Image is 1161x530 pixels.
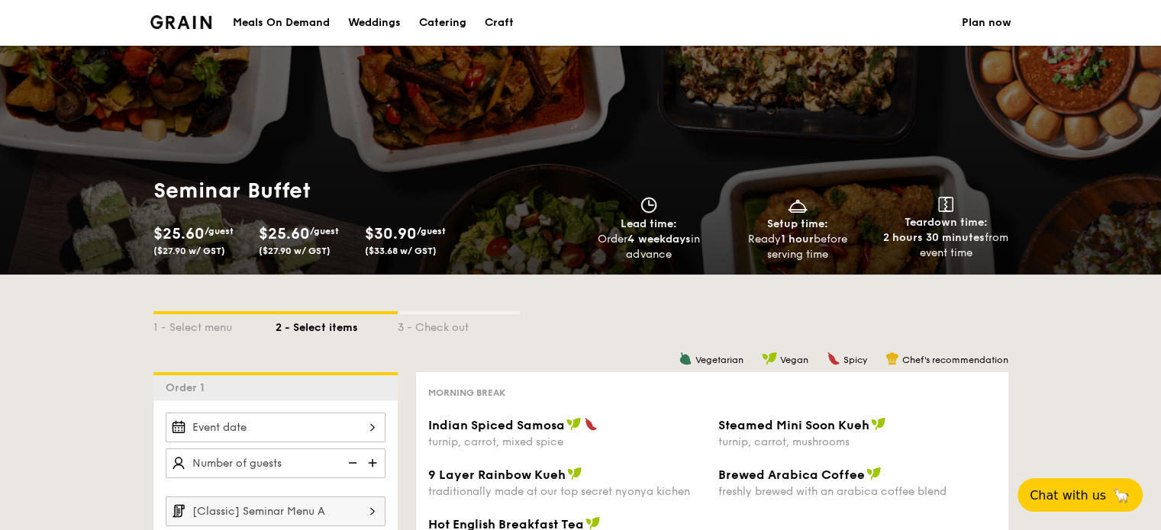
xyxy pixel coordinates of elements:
[786,197,809,214] img: icon-dish.430c3a2e.svg
[581,232,718,262] div: Order in advance
[584,417,598,431] img: icon-spicy.37a8142b.svg
[310,226,339,236] span: /guest
[585,516,601,530] img: icon-vegan.f8ff3823.svg
[205,226,234,236] span: /guest
[762,352,777,365] img: icon-vegan.f8ff3823.svg
[428,435,706,448] div: turnip, carrot, mixed spice
[153,225,205,243] span: $25.60
[428,418,565,432] span: Indian Spiced Samosa
[781,233,814,246] strong: 1 hour
[780,355,808,365] span: Vegan
[567,467,582,480] img: icon-vegan.f8ff3823.svg
[153,314,276,336] div: 1 - Select menu
[883,231,985,244] strong: 2 hours 30 minutes
[718,467,865,482] span: Brewed Arabica Coffee
[150,15,212,29] img: Grain
[1112,487,1130,504] span: 🦙
[1017,478,1143,512] button: Chat with us🦙
[153,177,459,204] h1: Seminar Buffet
[938,197,953,212] img: icon-teardown.65201eee.svg
[637,197,660,214] img: icon-clock.2db775ea.svg
[1030,488,1106,503] span: Chat with us
[621,217,677,230] span: Lead time:
[153,246,225,256] span: ($27.90 w/ GST)
[679,352,692,365] img: icon-vegetarian.fe4039eb.svg
[428,467,566,482] span: 9 Layer Rainbow Kueh
[166,413,385,442] input: Event date
[398,314,520,336] div: 3 - Check out
[718,418,869,432] span: Steamed Mini Soon Kueh
[871,417,886,431] img: icon-vegan.f8ff3823.svg
[885,352,899,365] img: icon-chef-hat.a58ddaea.svg
[905,216,988,229] span: Teardown time:
[340,448,363,477] img: icon-reduce.1d2dbef1.svg
[718,435,996,448] div: turnip, carrot, mushrooms
[902,355,1008,365] span: Chef's recommendation
[166,381,211,394] span: Order 1
[166,448,385,478] input: Number of guests
[360,496,385,525] img: icon-chevron-right.3c0dfbd6.svg
[566,417,582,431] img: icon-vegan.f8ff3823.svg
[843,355,867,365] span: Spicy
[276,314,398,336] div: 2 - Select items
[767,217,828,230] span: Setup time:
[695,355,743,365] span: Vegetarian
[718,485,996,498] div: freshly brewed with an arabica coffee blend
[363,448,385,477] img: icon-add.58712e84.svg
[365,246,437,256] span: ($33.68 w/ GST)
[365,225,417,243] span: $30.90
[866,467,882,480] img: icon-vegan.f8ff3823.svg
[259,225,310,243] span: $25.60
[827,352,840,365] img: icon-spicy.37a8142b.svg
[627,233,690,246] strong: 4 weekdays
[417,226,446,236] span: /guest
[428,485,706,498] div: traditionally made at our top secret nyonya kichen
[259,246,331,256] span: ($27.90 w/ GST)
[878,230,1014,261] div: from event time
[729,232,866,262] div: Ready before serving time
[428,387,505,398] span: Morning break
[150,15,212,29] a: Logotype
